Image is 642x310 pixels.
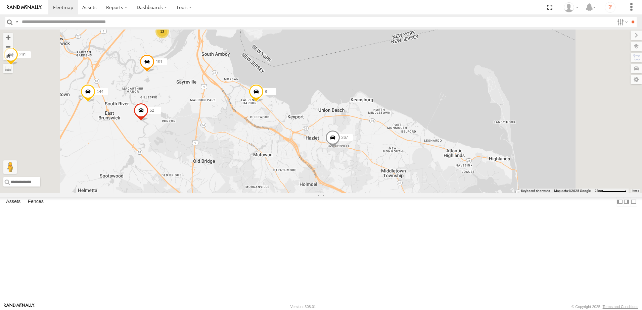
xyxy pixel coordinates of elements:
label: Search Query [14,17,19,27]
span: 2 km [595,189,602,193]
div: Version: 308.01 [290,305,316,309]
button: Drag Pegman onto the map to open Street View [3,160,17,174]
span: 52 [150,108,154,113]
a: Terms (opens in new tab) [632,190,639,192]
div: 13 [155,25,169,38]
label: Fences [25,197,47,206]
label: Assets [3,197,24,206]
span: 291 [19,52,26,57]
a: Visit our Website [4,303,35,310]
button: Zoom in [3,33,13,42]
button: Map Scale: 2 km per 69 pixels [593,189,629,193]
label: Search Filter Options [614,17,629,27]
div: © Copyright 2025 - [571,305,638,309]
div: Sergio Bento [561,2,581,12]
a: Terms and Conditions [603,305,638,309]
label: Dock Summary Table to the Left [616,197,623,207]
i: ? [605,2,615,13]
span: 144 [97,90,103,94]
img: rand-logo.svg [7,5,42,10]
button: Zoom out [3,42,13,51]
button: Keyboard shortcuts [521,189,550,193]
button: Zoom Home [3,51,13,60]
label: Measure [3,64,13,73]
label: Hide Summary Table [630,197,637,207]
label: Map Settings [631,75,642,84]
span: 191 [156,59,163,64]
span: 8 [265,89,267,94]
span: 267 [341,135,348,140]
span: Map data ©2025 Google [554,189,591,193]
label: Dock Summary Table to the Right [623,197,630,207]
